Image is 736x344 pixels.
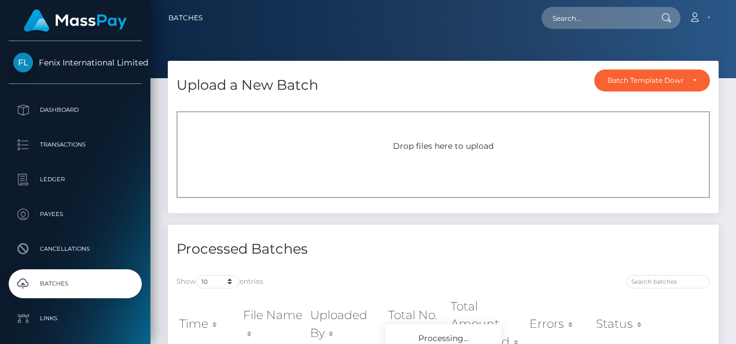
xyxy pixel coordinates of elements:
h4: Processed Batches [176,239,435,259]
select: Showentries [196,275,240,288]
img: MassPay Logo [24,9,127,32]
p: Links [13,310,137,327]
p: Ledger [13,171,137,188]
a: Dashboard [9,96,142,125]
p: Payees [13,206,137,223]
span: Fenix International Limited [9,57,142,68]
a: Batches [9,269,142,298]
label: Show entries [176,275,263,288]
input: Search... [542,7,650,29]
a: Links [9,304,142,333]
a: Payees [9,200,142,229]
span: Drop files here to upload [393,141,494,151]
p: Cancellations [13,240,137,258]
img: Fenix International Limited [13,53,33,72]
button: Batch Template Download [594,69,710,92]
h4: Upload a New Batch [176,75,318,96]
p: Dashboard [13,101,137,119]
p: Transactions [13,136,137,153]
p: Batches [13,275,137,292]
a: Batches [168,6,203,30]
a: Cancellations [9,235,142,264]
input: Search batches [626,275,710,288]
a: Ledger [9,165,142,194]
a: Transactions [9,130,142,159]
div: Batch Template Download [608,76,683,85]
